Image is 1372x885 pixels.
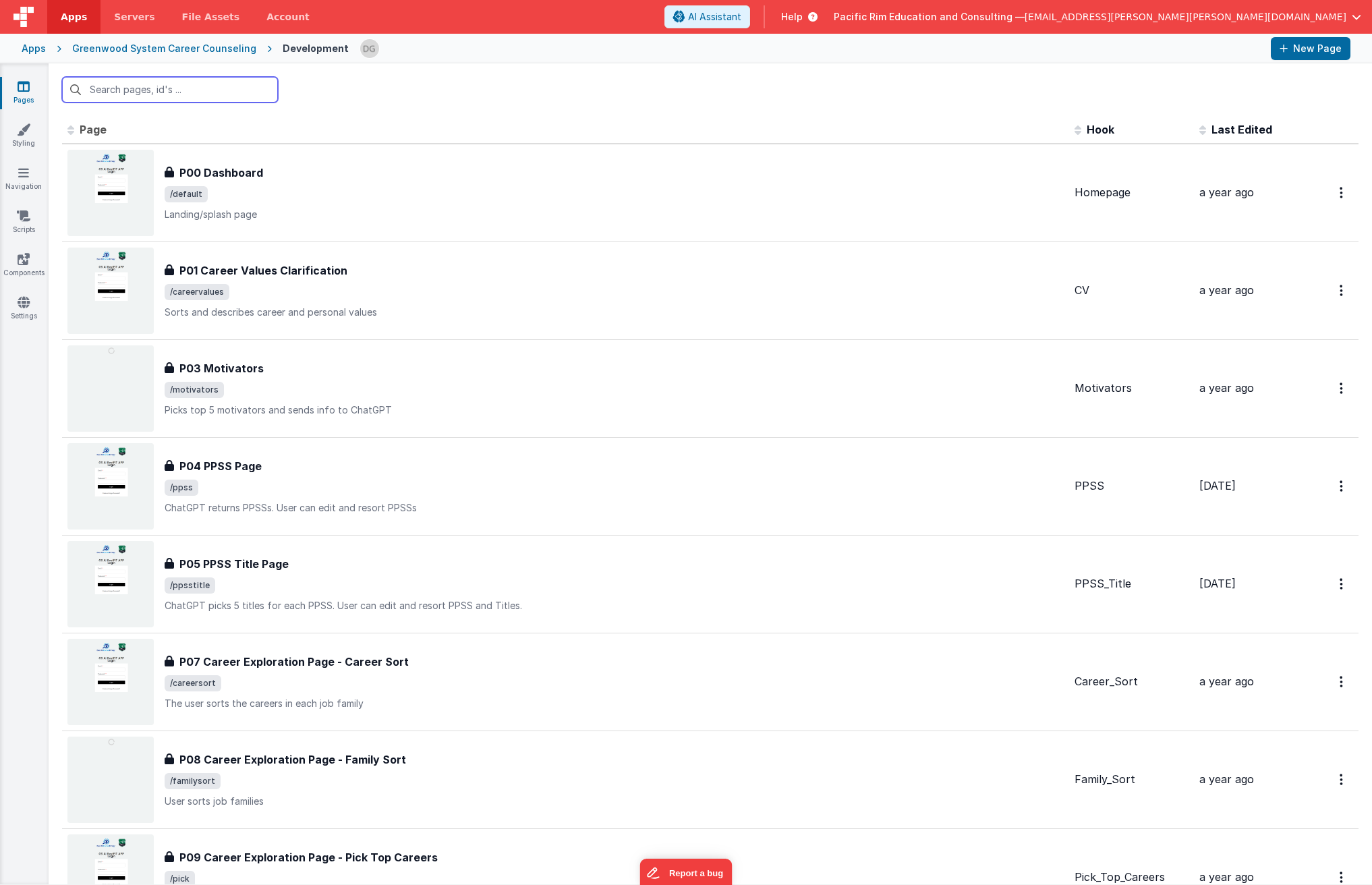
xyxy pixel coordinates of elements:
[688,10,741,24] span: AI Assistant
[165,186,208,202] span: /default
[1332,570,1353,598] button: Options
[165,480,198,496] span: /ppss
[165,773,221,789] span: /familysort
[1075,478,1189,494] div: PPSS
[179,165,263,181] h3: P00 Dashboard
[165,599,1064,612] p: ChatGPT picks 5 titles for each PPSS. User can edit and resort PPSS and Titles.
[360,39,379,58] img: caa8b66bf8f534837c52a19a34966864
[62,77,278,103] input: Search pages, id's ...
[165,675,221,691] span: /careersort
[1271,37,1350,60] button: New Page
[165,577,215,594] span: /ppsstitle
[179,849,438,865] h3: P09 Career Exploration Page - Pick Top Careers
[1025,10,1346,24] span: [EMAIL_ADDRESS][PERSON_NAME][PERSON_NAME][DOMAIN_NAME]
[1199,479,1236,492] span: [DATE]
[1199,381,1254,395] span: a year ago
[182,10,240,24] span: File Assets
[165,382,224,398] span: /motivators
[165,306,1064,319] p: Sorts and describes career and personal values
[834,10,1361,24] button: Pacific Rim Education and Consulting — [EMAIL_ADDRESS][PERSON_NAME][PERSON_NAME][DOMAIN_NAME]
[1211,123,1272,136] span: Last Edited
[179,262,347,279] h3: P01 Career Values Clarification
[1087,123,1114,136] span: Hook
[179,751,406,768] h3: P08 Career Exploration Page - Family Sort
[165,403,1064,417] p: Picks top 5 motivators and sends info to ChatGPT
[1332,668,1353,695] button: Options
[1199,283,1254,297] span: a year ago
[179,360,264,376] h3: P03 Motivators
[781,10,803,24] span: Help
[1075,869,1189,885] div: Pick_Top_Careers
[72,42,256,55] div: Greenwood System Career Counseling
[1075,772,1189,787] div: Family_Sort
[22,42,46,55] div: Apps
[1332,374,1353,402] button: Options
[664,5,750,28] button: AI Assistant
[834,10,1025,24] span: Pacific Rim Education and Consulting —
[283,42,349,55] div: Development
[80,123,107,136] span: Page
[1075,576,1189,592] div: PPSS_Title
[165,795,1064,808] p: User sorts job families
[165,208,1064,221] p: Landing/splash page
[179,654,409,670] h3: P07 Career Exploration Page - Career Sort
[1199,675,1254,688] span: a year ago
[1199,772,1254,786] span: a year ago
[1199,577,1236,590] span: [DATE]
[179,458,262,474] h3: P04 PPSS Page
[1075,283,1189,298] div: CV
[179,556,289,572] h3: P05 PPSS Title Page
[1332,766,1353,793] button: Options
[1332,179,1353,206] button: Options
[165,284,229,300] span: /careervalues
[1075,185,1189,200] div: Homepage
[114,10,154,24] span: Servers
[61,10,87,24] span: Apps
[1199,870,1254,884] span: a year ago
[1199,185,1254,199] span: a year ago
[1332,472,1353,500] button: Options
[1075,380,1189,396] div: Motivators
[165,501,1064,515] p: ChatGPT returns PPSSs. User can edit and resort PPSSs
[1075,674,1189,689] div: Career_Sort
[1332,277,1353,304] button: Options
[165,697,1064,710] p: The user sorts the careers in each job family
